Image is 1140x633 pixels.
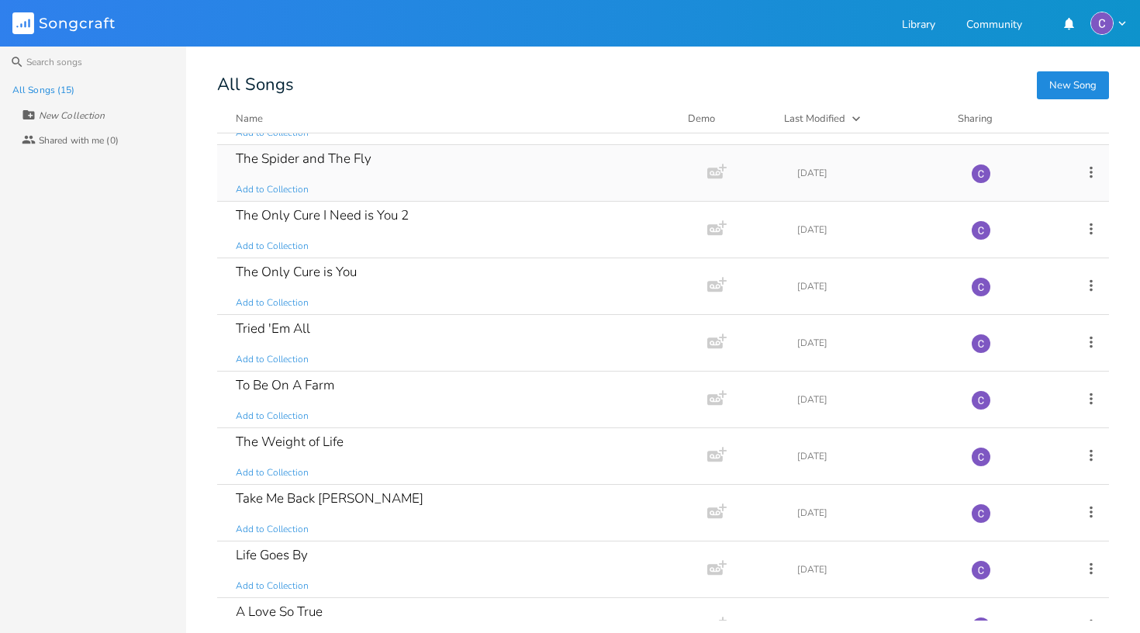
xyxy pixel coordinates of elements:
img: Calum Wright [971,447,991,467]
div: Last Modified [784,112,845,126]
a: Community [966,19,1022,33]
div: A Love So True [236,605,323,618]
a: Library [902,19,935,33]
span: Add to Collection [236,466,309,479]
div: The Weight of Life [236,435,344,448]
span: Add to Collection [236,296,309,310]
span: Add to Collection [236,126,309,140]
div: [DATE] [797,565,952,574]
div: Shared with me (0) [39,136,119,145]
div: Sharing [958,111,1051,126]
img: Calum Wright [971,390,991,410]
button: Last Modified [784,111,939,126]
div: [DATE] [797,168,952,178]
span: Add to Collection [236,410,309,423]
span: Add to Collection [236,240,309,253]
div: [DATE] [797,225,952,234]
div: The Spider and The Fly [236,152,371,165]
img: Calum Wright [971,560,991,580]
button: New Song [1037,71,1109,99]
div: Demo [688,111,765,126]
div: Life Goes By [236,548,308,562]
button: Name [236,111,669,126]
div: All Songs (15) [12,85,74,95]
div: To Be On A Farm [236,379,334,392]
div: All Songs [217,78,1109,92]
div: [DATE] [797,282,952,291]
div: The Only Cure I Need is You 2 [236,209,409,222]
img: Calum Wright [1090,12,1114,35]
div: [DATE] [797,508,952,517]
span: Add to Collection [236,183,309,196]
span: Add to Collection [236,579,309,593]
div: [DATE] [797,395,952,404]
img: Calum Wright [971,503,991,524]
img: Calum Wright [971,164,991,184]
span: Add to Collection [236,523,309,536]
div: [DATE] [797,451,952,461]
img: Calum Wright [971,277,991,297]
div: Take Me Back [PERSON_NAME] [236,492,423,505]
div: [DATE] [797,338,952,348]
img: Calum Wright [971,220,991,240]
div: New Collection [39,111,105,120]
div: Tried 'Em All [236,322,310,335]
div: Name [236,112,263,126]
span: Add to Collection [236,353,309,366]
img: Calum Wright [971,334,991,354]
div: The Only Cure is You [236,265,357,278]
